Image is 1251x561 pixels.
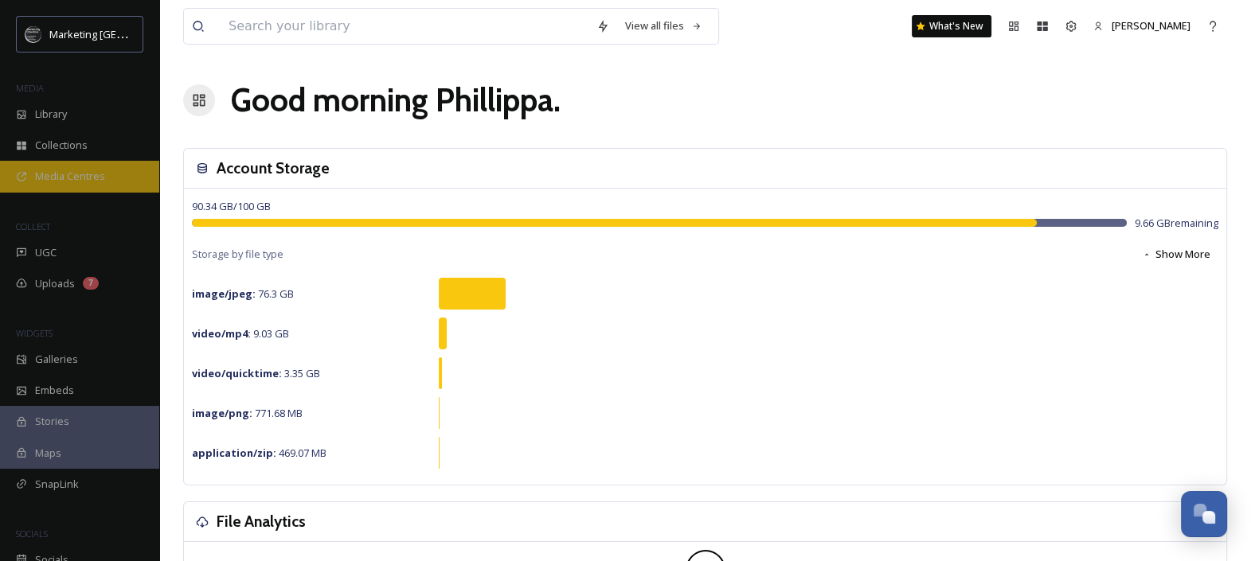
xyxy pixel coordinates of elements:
span: Storage by file type [192,247,283,262]
button: Open Chat [1181,491,1227,537]
strong: video/quicktime : [192,366,282,380]
span: Collections [35,138,88,153]
a: [PERSON_NAME] [1085,10,1198,41]
span: Galleries [35,352,78,367]
span: 469.07 MB [192,446,326,460]
button: Show More [1134,239,1218,270]
a: View all files [617,10,710,41]
img: MC-Logo-01.svg [25,26,41,42]
span: UGC [35,245,57,260]
span: WIDGETS [16,327,53,339]
strong: image/png : [192,406,252,420]
span: Stories [35,414,69,429]
span: Uploads [35,276,75,291]
span: Maps [35,446,61,461]
strong: application/zip : [192,446,276,460]
span: SnapLink [35,477,79,492]
span: 3.35 GB [192,366,320,380]
span: Embeds [35,383,74,398]
h3: Account Storage [217,157,330,180]
div: 7 [83,277,99,290]
h3: File Analytics [217,510,306,533]
span: MEDIA [16,82,44,94]
span: Library [35,107,67,122]
span: 771.68 MB [192,406,303,420]
span: [PERSON_NAME] [1112,18,1190,33]
span: 76.3 GB [192,286,294,301]
span: Marketing [GEOGRAPHIC_DATA] [49,26,201,41]
span: 9.66 GB remaining [1135,216,1218,231]
span: SOCIALS [16,528,48,540]
span: Media Centres [35,169,105,184]
span: COLLECT [16,220,50,232]
strong: video/mp4 : [192,326,251,341]
span: 90.34 GB / 100 GB [192,199,271,213]
a: What's New [912,15,991,37]
input: Search your library [221,9,588,44]
h1: Good morning Phillippa . [231,76,561,124]
strong: image/jpeg : [192,286,256,301]
span: 9.03 GB [192,326,289,341]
